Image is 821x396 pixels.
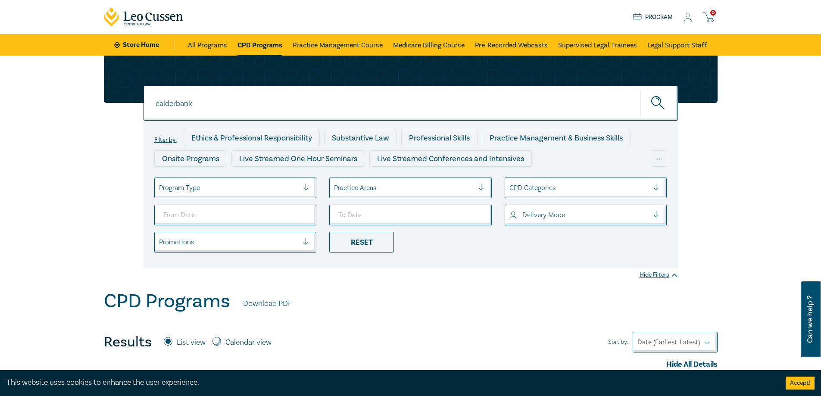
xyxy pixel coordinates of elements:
input: select [509,183,511,193]
input: Sort by [637,337,639,347]
div: 10 CPD Point Packages [399,171,493,187]
a: Practice Management Course [293,34,383,56]
div: Practice Management & Business Skills [482,130,631,146]
a: CPD Programs [237,34,282,56]
div: Hide All Details [104,359,718,370]
input: From Date [154,205,317,225]
button: Accept cookies [786,377,815,390]
div: Pre-Recorded Webcasts [295,171,394,187]
div: This website uses cookies to enhance the user experience. [6,377,773,388]
div: Hide Filters [640,271,678,279]
div: Professional Skills [401,130,478,146]
a: Supervised Legal Trainees [558,34,637,56]
div: ... [652,150,667,167]
h4: Results [104,334,152,351]
input: select [159,183,161,193]
a: Pre-Recorded Webcasts [475,34,548,56]
a: Store Home [114,40,174,50]
h1: CPD Programs [104,290,230,312]
div: National Programs [497,171,577,187]
span: Can we help ? [806,287,814,352]
input: select [334,183,336,193]
div: Live Streamed One Hour Seminars [231,150,365,167]
a: Download PDF [243,298,292,309]
input: To Date [329,205,492,225]
input: Search for a program title, program description or presenter name [144,86,678,121]
label: List view [177,337,206,348]
div: Substantive Law [324,130,397,146]
div: Live Streamed Practical Workshops [154,171,291,187]
a: All Programs [188,34,227,56]
a: Medicare Billing Course [393,34,465,56]
div: Ethics & Professional Responsibility [184,130,320,146]
a: Program [633,12,673,22]
div: Live Streamed Conferences and Intensives [369,150,532,167]
input: select [509,210,511,220]
div: Reset [329,232,394,253]
span: 0 [710,10,716,16]
span: Sort by: [608,337,628,347]
input: select [159,237,161,247]
a: Legal Support Staff [647,34,707,56]
div: Onsite Programs [154,150,227,167]
label: Calendar view [225,337,272,348]
label: Filter by: [154,137,177,143]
